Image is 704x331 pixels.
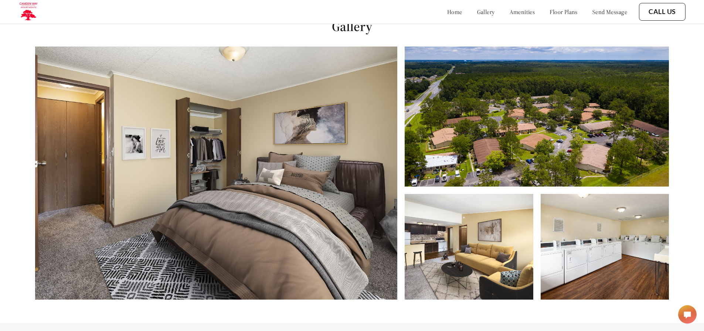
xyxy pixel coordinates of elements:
a: floor plans [550,8,578,16]
img: Alt text [405,194,533,300]
a: Call Us [649,8,676,16]
a: send message [592,8,627,16]
a: gallery [477,8,495,16]
img: Alt text [35,47,397,300]
a: amenities [510,8,535,16]
button: Call Us [639,3,686,21]
img: Alt text [405,47,669,187]
img: Alt text [541,194,669,300]
a: home [447,8,462,16]
img: camden_logo.png [18,2,38,22]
